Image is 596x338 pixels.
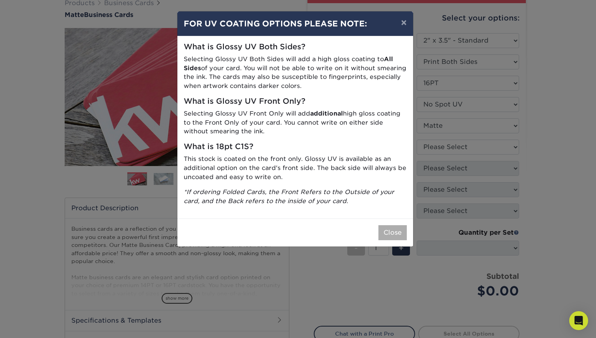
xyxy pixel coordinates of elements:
strong: All Sides [184,55,393,72]
h5: What is Glossy UV Front Only? [184,97,407,106]
i: *If ordering Folded Cards, the Front Refers to the Outside of your card, and the Back refers to t... [184,188,394,205]
div: Open Intercom Messenger [569,311,588,330]
p: Selecting Glossy UV Both Sides will add a high gloss coating to of your card. You will not be abl... [184,55,407,91]
h5: What is 18pt C1S? [184,142,407,151]
p: Selecting Glossy UV Front Only will add high gloss coating to the Front Only of your card. You ca... [184,109,407,136]
h4: FOR UV COATING OPTIONS PLEASE NOTE: [184,18,407,30]
button: × [395,11,413,34]
button: Close [378,225,407,240]
strong: additional [310,110,343,117]
h5: What is Glossy UV Both Sides? [184,43,407,52]
p: This stock is coated on the front only. Glossy UV is available as an additional option on the car... [184,155,407,181]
